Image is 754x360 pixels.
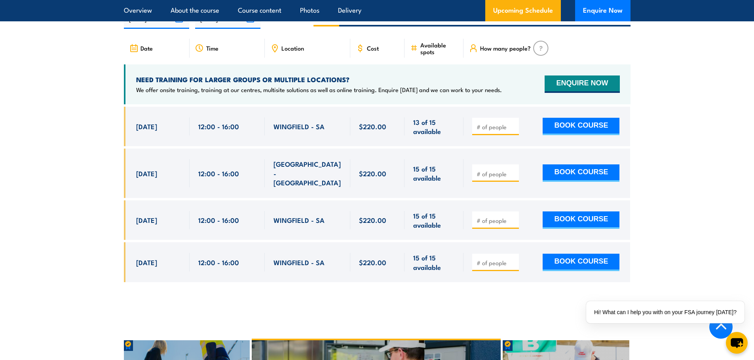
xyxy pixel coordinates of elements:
span: Date [141,45,153,51]
span: 15 of 15 available [413,164,455,183]
span: 15 of 15 available [413,253,455,271]
span: [DATE] [136,169,157,178]
span: WINGFIELD - SA [273,122,325,131]
button: BOOK COURSE [543,254,619,271]
span: [DATE] [136,215,157,224]
span: [DATE] [136,258,157,267]
span: 13 of 15 available [413,117,455,136]
span: $220.00 [359,122,386,131]
span: How many people? [480,45,531,51]
span: $220.00 [359,169,386,178]
span: WINGFIELD - SA [273,258,325,267]
span: Cost [367,45,379,51]
input: # of people [477,217,516,224]
span: WINGFIELD - SA [273,215,325,224]
span: 12:00 - 16:00 [198,122,239,131]
span: [GEOGRAPHIC_DATA] - [GEOGRAPHIC_DATA] [273,159,342,187]
button: BOOK COURSE [543,211,619,229]
span: Time [206,45,218,51]
span: $220.00 [359,215,386,224]
span: 12:00 - 16:00 [198,169,239,178]
p: We offer onsite training, training at our centres, multisite solutions as well as online training... [136,86,502,94]
span: 15 of 15 available [413,211,455,230]
button: chat-button [726,332,748,354]
span: Location [281,45,304,51]
span: 12:00 - 16:00 [198,215,239,224]
button: ENQUIRE NOW [545,75,619,93]
span: 12:00 - 16:00 [198,258,239,267]
input: # of people [477,259,516,267]
h4: NEED TRAINING FOR LARGER GROUPS OR MULTIPLE LOCATIONS? [136,75,502,84]
input: # of people [477,123,516,131]
span: $220.00 [359,258,386,267]
span: Available spots [420,41,458,55]
input: # of people [477,170,516,178]
button: BOOK COURSE [543,164,619,182]
div: Hi! What can I help you with on your FSA journey [DATE]? [586,301,745,323]
button: BOOK COURSE [543,118,619,135]
span: [DATE] [136,122,157,131]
